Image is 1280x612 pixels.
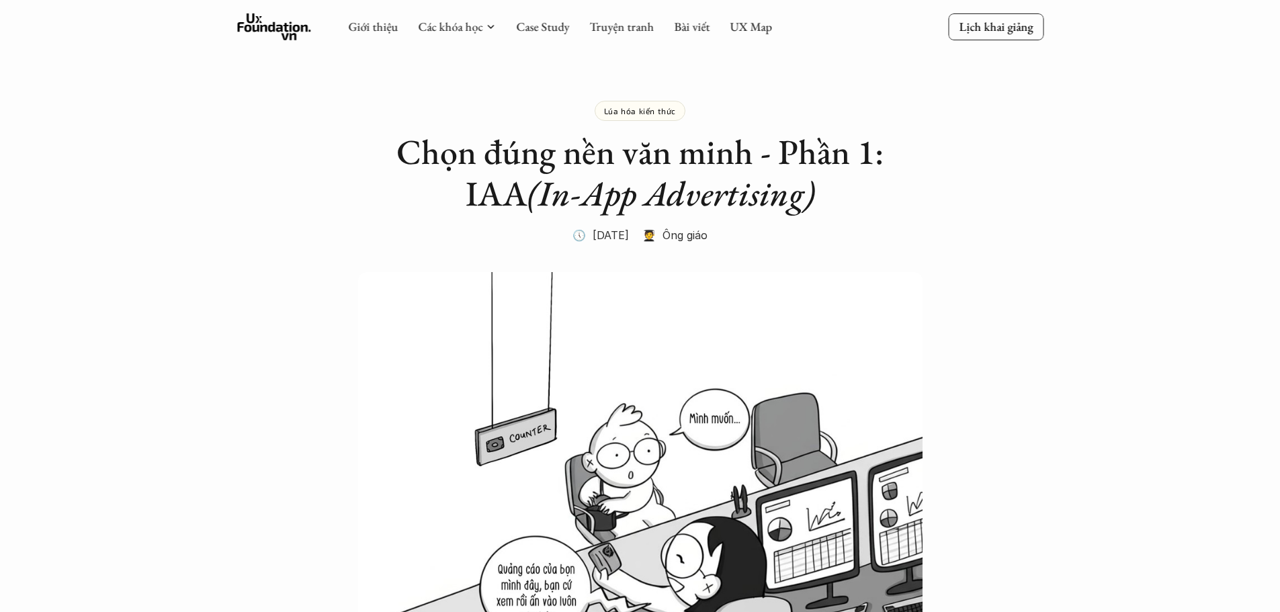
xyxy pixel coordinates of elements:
[527,171,815,216] em: (In-App Advertising)
[604,106,676,116] p: Lúa hóa kiến thức
[572,225,629,245] p: 🕔 [DATE]
[372,131,909,215] h2: Chọn đúng nền văn minh - Phần 1: IAA
[642,225,708,245] p: 🧑‍🎓 Ông giáo
[516,19,569,34] a: Case Study
[948,13,1043,40] a: Lịch khai giảng
[589,19,654,34] a: Truyện tranh
[674,19,710,34] a: Bài viết
[959,19,1033,34] p: Lịch khai giảng
[418,19,482,34] a: Các khóa học
[348,19,398,34] a: Giới thiệu
[730,19,772,34] a: UX Map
